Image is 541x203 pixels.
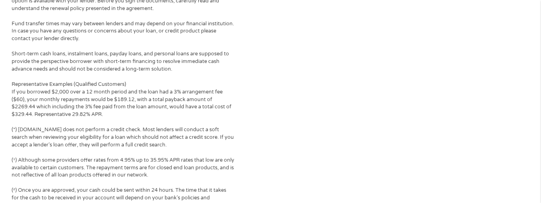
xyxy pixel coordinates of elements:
p: Representative Examples (Qualified Customers) If you borrowed $2,000 over a 12 month period and t... [12,81,235,118]
p: (¹) Although some providers offer rates from 4.95% up to 35.95% APR rates that low are only avail... [12,156,235,179]
p: Fund transfer times may vary between lenders and may depend on your financial institution. In cas... [12,20,235,43]
p: Short-term cash loans, instalment loans, payday loans, and personal loans are supposed to provide... [12,50,235,73]
p: (*) [DOMAIN_NAME] does not perform a credit check. Most lenders will conduct a soft search when r... [12,126,235,149]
